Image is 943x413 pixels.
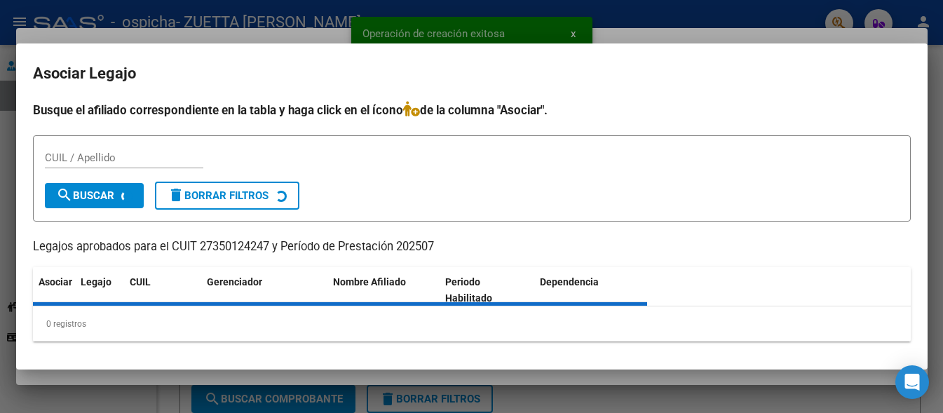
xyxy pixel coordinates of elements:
datatable-header-cell: Legajo [75,267,124,313]
datatable-header-cell: CUIL [124,267,201,313]
button: Buscar [45,183,144,208]
span: Asociar [39,276,72,287]
span: Dependencia [540,276,599,287]
h4: Busque el afiliado correspondiente en la tabla y haga click en el ícono de la columna "Asociar". [33,101,911,119]
span: CUIL [130,276,151,287]
mat-icon: search [56,187,73,203]
datatable-header-cell: Asociar [33,267,75,313]
mat-icon: delete [168,187,184,203]
span: Legajo [81,276,111,287]
p: Legajos aprobados para el CUIT 27350124247 y Período de Prestación 202507 [33,238,911,256]
datatable-header-cell: Periodo Habilitado [440,267,534,313]
h2: Asociar Legajo [33,60,911,87]
span: Periodo Habilitado [445,276,492,304]
span: Borrar Filtros [168,189,269,202]
span: Nombre Afiliado [333,276,406,287]
div: Open Intercom Messenger [895,365,929,399]
datatable-header-cell: Nombre Afiliado [327,267,440,313]
datatable-header-cell: Gerenciador [201,267,327,313]
button: Borrar Filtros [155,182,299,210]
datatable-header-cell: Dependencia [534,267,647,313]
span: Buscar [56,189,114,202]
div: 0 registros [33,306,911,341]
span: Gerenciador [207,276,262,287]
